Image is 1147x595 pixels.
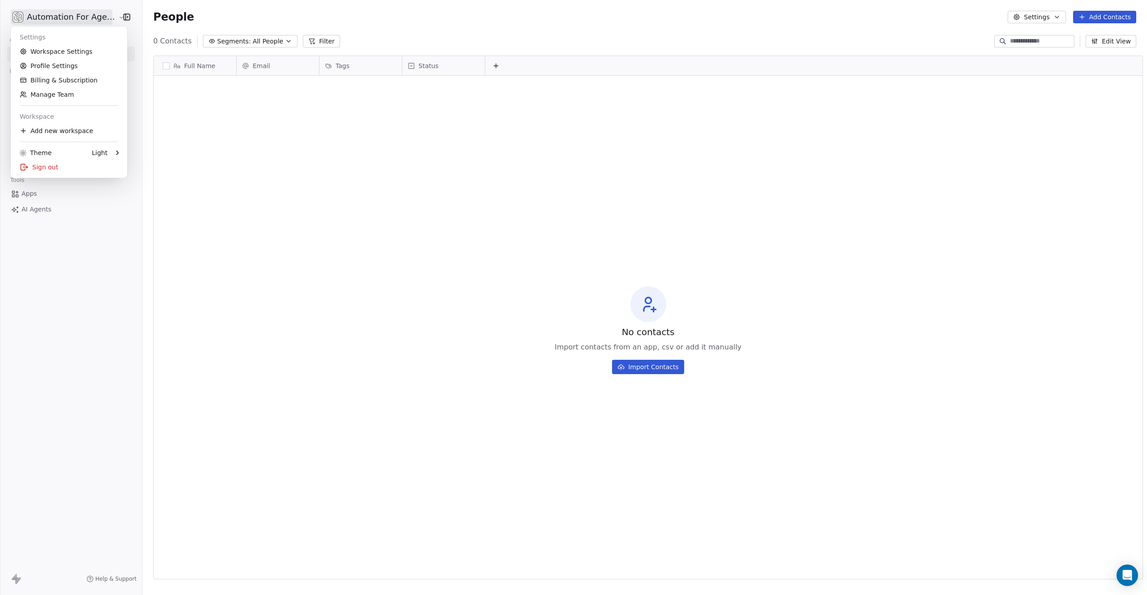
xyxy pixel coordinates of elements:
[14,160,124,174] div: Sign out
[14,59,124,73] a: Profile Settings
[14,109,124,124] div: Workspace
[92,148,108,157] div: Light
[14,124,124,138] div: Add new workspace
[20,148,52,157] div: Theme
[14,73,124,87] a: Billing & Subscription
[14,44,124,59] a: Workspace Settings
[14,30,124,44] div: Settings
[14,87,124,102] a: Manage Team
